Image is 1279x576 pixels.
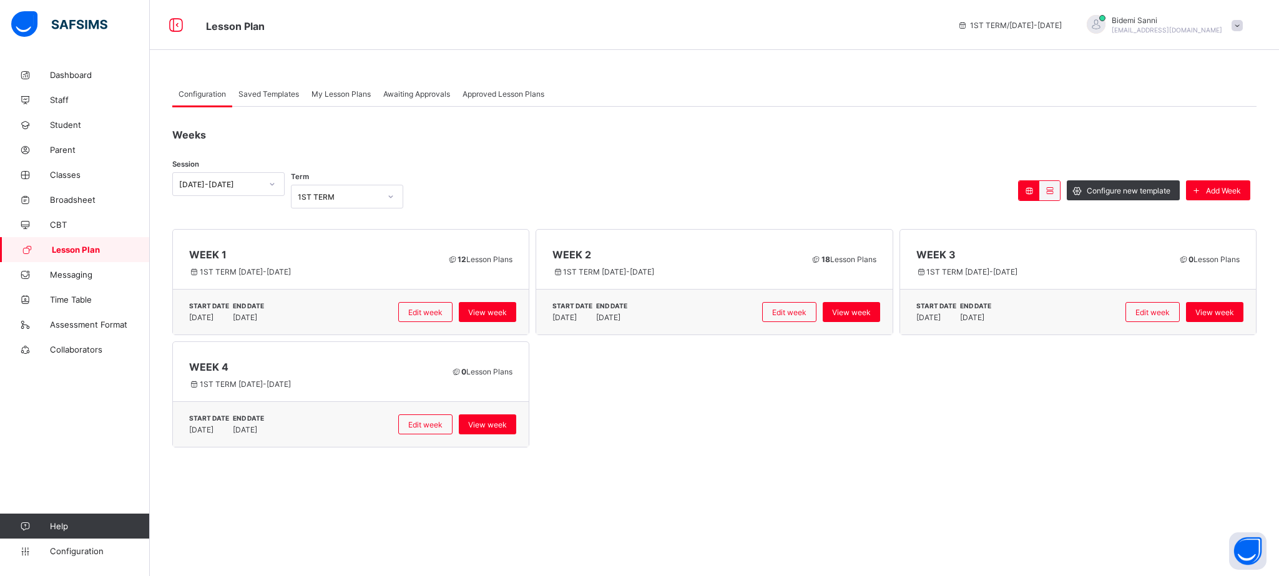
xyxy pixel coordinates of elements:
[1112,26,1222,34] span: [EMAIL_ADDRESS][DOMAIN_NAME]
[1135,308,1170,317] span: Edit week
[916,313,953,322] span: [DATE]
[50,320,150,329] span: Assessment Format
[1229,532,1267,570] button: Open asap
[772,308,806,317] span: Edit week
[179,180,262,189] div: [DATE]-[DATE]
[1206,186,1241,195] span: Add Week
[958,21,1062,30] span: session/term information
[552,313,589,322] span: [DATE]
[50,295,150,305] span: Time Table
[1178,255,1240,264] span: Lesson Plans
[50,95,150,105] span: Staff
[451,367,513,376] span: Lesson Plans
[50,546,149,556] span: Configuration
[50,220,150,230] span: CBT
[960,302,991,310] span: END DATE
[458,255,466,264] b: 12
[238,89,299,99] span: Saved Templates
[50,270,150,280] span: Messaging
[1074,15,1249,36] div: BidemiSanni
[172,129,206,141] span: Weeks
[383,89,450,99] span: Awaiting Approvals
[596,313,624,322] span: [DATE]
[916,302,956,310] span: START DATE
[189,425,225,434] span: [DATE]
[960,313,987,322] span: [DATE]
[189,414,229,422] span: START DATE
[1188,255,1193,264] b: 0
[233,313,260,322] span: [DATE]
[811,255,876,264] span: Lesson Plans
[916,248,1165,261] span: WEEK 3
[408,420,443,429] span: Edit week
[468,308,507,317] span: View week
[189,361,438,373] span: WEEK 4
[821,255,830,264] b: 18
[916,267,1165,276] span: 1ST TERM [DATE]-[DATE]
[189,248,434,261] span: WEEK 1
[463,89,544,99] span: Approved Lesson Plans
[50,145,150,155] span: Parent
[172,160,199,168] span: Session
[552,248,797,261] span: WEEK 2
[552,302,592,310] span: START DATE
[448,255,513,264] span: Lesson Plans
[50,70,150,80] span: Dashboard
[291,172,309,181] span: Term
[189,379,438,389] span: 1ST TERM [DATE]-[DATE]
[311,89,371,99] span: My Lesson Plans
[50,170,150,180] span: Classes
[179,89,226,99] span: Configuration
[189,267,434,276] span: 1ST TERM [DATE]-[DATE]
[233,414,264,422] span: END DATE
[832,308,871,317] span: View week
[50,120,150,130] span: Student
[1112,16,1222,25] span: Bidemi Sanni
[596,302,627,310] span: END DATE
[1087,186,1170,195] span: Configure new template
[298,192,380,202] div: 1ST TERM
[206,20,265,32] span: Lesson Plan
[408,308,443,317] span: Edit week
[233,425,260,434] span: [DATE]
[233,302,264,310] span: END DATE
[461,367,466,376] b: 0
[50,521,149,531] span: Help
[50,195,150,205] span: Broadsheet
[189,302,229,310] span: START DATE
[11,11,107,37] img: safsims
[50,344,150,354] span: Collaborators
[1195,308,1234,317] span: View week
[468,420,507,429] span: View week
[189,313,225,322] span: [DATE]
[552,267,797,276] span: 1ST TERM [DATE]-[DATE]
[52,245,150,255] span: Lesson Plan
